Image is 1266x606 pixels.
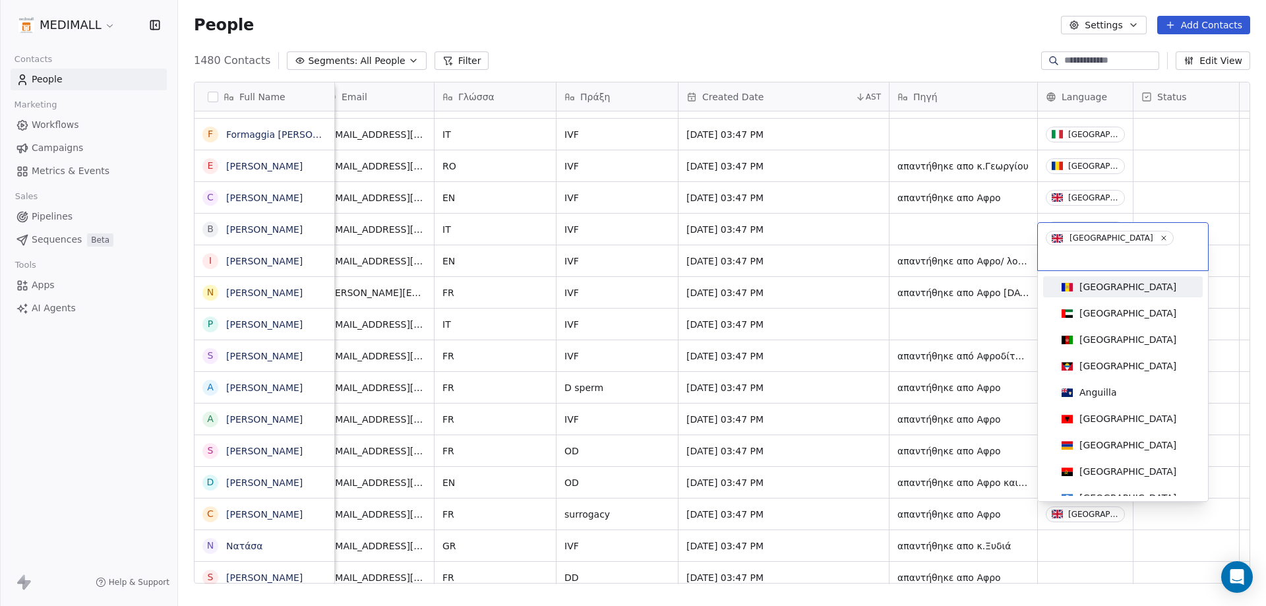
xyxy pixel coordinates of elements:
[1079,491,1176,504] div: [GEOGRAPHIC_DATA]
[1079,333,1176,346] div: [GEOGRAPHIC_DATA]
[1079,439,1176,452] div: [GEOGRAPHIC_DATA]
[1079,465,1176,478] div: [GEOGRAPHIC_DATA]
[1079,307,1176,320] div: [GEOGRAPHIC_DATA]
[1079,280,1176,293] div: [GEOGRAPHIC_DATA]
[1079,359,1176,373] div: [GEOGRAPHIC_DATA]
[1079,386,1116,399] div: Anguilla
[1079,412,1176,425] div: [GEOGRAPHIC_DATA]
[1070,233,1153,243] div: [GEOGRAPHIC_DATA]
